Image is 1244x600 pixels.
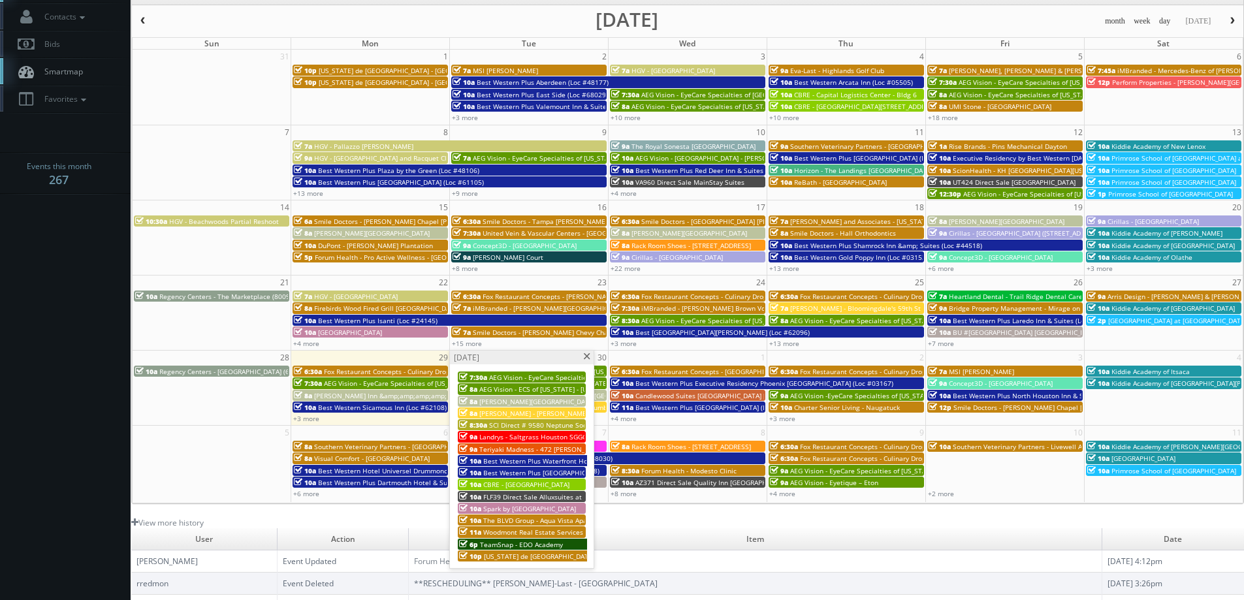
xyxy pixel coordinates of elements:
[929,316,951,325] span: 10a
[770,90,792,99] span: 10a
[770,229,788,238] span: 8a
[314,292,398,301] span: HGV - [GEOGRAPHIC_DATA]
[453,78,475,87] span: 10a
[949,379,1053,388] span: Concept3D - [GEOGRAPHIC_DATA]
[1108,189,1233,198] span: Primrose School of [GEOGRAPHIC_DATA]
[318,466,503,475] span: Best Western Hotel Universel Drummondville (Loc #67019)
[318,178,484,187] span: Best Western Plus [GEOGRAPHIC_DATA] (Loc #61105)
[294,328,316,337] span: 10a
[611,466,639,475] span: 8:30a
[319,66,499,75] span: [US_STATE] de [GEOGRAPHIC_DATA] - [GEOGRAPHIC_DATA]
[800,367,1006,376] span: Fox Restaurant Concepts - Culinary Dropout - [GEOGRAPHIC_DATA]
[453,328,471,337] span: 7a
[953,166,1107,175] span: ScionHealth - KH [GEOGRAPHIC_DATA][US_STATE]
[611,316,639,325] span: 8:30a
[770,253,792,262] span: 10a
[315,253,495,262] span: Forum Health - Pro Active Wellness - [GEOGRAPHIC_DATA]
[611,328,633,337] span: 10a
[294,367,322,376] span: 6:30a
[928,264,954,273] a: +6 more
[294,66,317,75] span: 10p
[611,339,637,348] a: +3 more
[790,316,1175,325] span: AEG Vision - EyeCare Specialties of [US_STATE] – Drs. [PERSON_NAME] and [PERSON_NAME]-Ost and Ass...
[611,264,641,273] a: +22 more
[1087,253,1109,262] span: 10a
[459,456,481,466] span: 10a
[794,102,1003,111] span: CBRE - [GEOGRAPHIC_DATA][STREET_ADDRESS][GEOGRAPHIC_DATA]
[611,367,639,376] span: 6:30a
[169,217,279,226] span: HGV - Beachwoods Partial Reshoot
[770,241,792,250] span: 10a
[929,403,951,412] span: 12p
[459,480,481,489] span: 10a
[294,166,316,175] span: 10a
[800,292,1006,301] span: Fox Restaurant Concepts - Culinary Dropout - [GEOGRAPHIC_DATA]
[929,90,947,99] span: 8a
[769,339,799,348] a: +13 more
[929,153,951,163] span: 10a
[770,153,792,163] span: 10a
[929,217,947,226] span: 8a
[294,403,316,412] span: 10a
[294,292,312,301] span: 7a
[769,264,799,273] a: +13 more
[611,166,633,175] span: 10a
[314,442,476,451] span: Southern Veterinary Partners - [GEOGRAPHIC_DATA]
[452,264,478,273] a: +8 more
[611,241,630,250] span: 8a
[953,178,1076,187] span: UT424 Direct Sale [GEOGRAPHIC_DATA]
[1087,229,1109,238] span: 10a
[314,229,430,238] span: [PERSON_NAME][GEOGRAPHIC_DATA]
[949,102,1051,111] span: UMI Stone - [GEOGRAPHIC_DATA]
[611,217,639,226] span: 6:30a
[770,217,788,226] span: 7a
[1111,178,1236,187] span: Primrose School of [GEOGRAPHIC_DATA]
[1108,217,1199,226] span: Cirillas - [GEOGRAPHIC_DATA]
[631,102,852,111] span: AEG Vision - EyeCare Specialties of [US_STATE] - In Focus Vision Center
[794,403,900,412] span: Charter Senior Living - Naugatuck
[929,253,947,262] span: 9a
[38,39,60,50] span: Bids
[318,478,502,487] span: Best Western Plus Dartmouth Hotel & Suites (Loc #65013)
[770,466,788,475] span: 9a
[794,78,913,87] span: Best Western Arcata Inn (Loc #05505)
[1087,316,1106,325] span: 2p
[1129,13,1155,29] button: week
[611,442,630,451] span: 8a
[453,102,475,111] span: 10a
[453,217,481,226] span: 6:30a
[929,367,947,376] span: 7a
[929,442,951,451] span: 10a
[635,178,744,187] span: VA960 Direct Sale MainStay Suites
[611,478,633,487] span: 10a
[483,229,650,238] span: United Vein & Vascular Centers - [GEOGRAPHIC_DATA]
[318,241,433,250] span: DuPont - [PERSON_NAME] Plantation
[635,403,801,412] span: Best Western Plus [GEOGRAPHIC_DATA] (Loc #35038)
[477,102,652,111] span: Best Western Plus Valemount Inn & Suites (Loc #62120)
[294,229,312,238] span: 8a
[611,66,630,75] span: 7a
[318,403,447,412] span: Best Western Sicamous Inn (Loc #62108)
[769,489,795,498] a: +4 more
[963,189,1194,198] span: AEG Vision - EyeCare Specialties of [US_STATE] – Cascade Family Eye Care
[294,142,312,151] span: 7a
[928,339,954,348] a: +7 more
[453,241,471,250] span: 9a
[294,78,317,87] span: 10p
[769,414,795,423] a: +3 more
[294,442,312,451] span: 8a
[631,142,756,151] span: The Royal Sonesta [GEOGRAPHIC_DATA]
[770,178,792,187] span: 10a
[611,391,633,400] span: 10a
[453,90,475,99] span: 10a
[324,379,567,388] span: AEG Vision - EyeCare Specialties of [US_STATE] – Southwest Orlando Eye Care
[770,454,798,463] span: 6:30a
[641,316,854,325] span: AEG Vision - EyeCare Specialties of [US_STATE] - A1A Family EyeCare
[459,516,481,525] span: 10a
[635,478,794,487] span: AZ371 Direct Sale Quality Inn [GEOGRAPHIC_DATA]
[1087,292,1106,301] span: 9a
[294,153,312,163] span: 9a
[949,90,1170,99] span: AEG Vision - EyeCare Specialties of [US_STATE] - Carolina Family Vision
[314,454,430,463] span: Visual Comfort - [GEOGRAPHIC_DATA]
[1111,142,1205,151] span: Kiddie Academy of New Lenox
